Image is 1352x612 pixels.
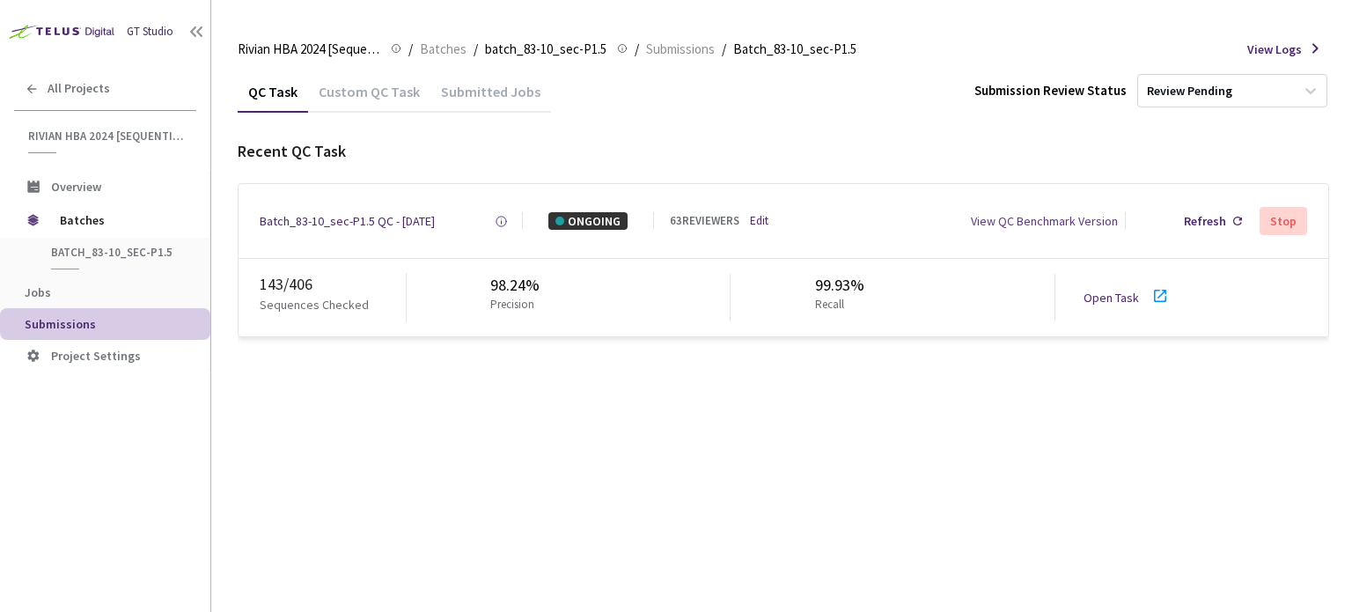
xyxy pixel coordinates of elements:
[60,203,180,238] span: Batches
[1147,83,1232,100] div: Review Pending
[51,348,141,364] span: Project Settings
[474,39,478,60] li: /
[28,129,186,144] span: Rivian HBA 2024 [Sequential]
[238,39,380,60] span: Rivian HBA 2024 [Sequential]
[308,83,430,113] div: Custom QC Task
[722,39,726,60] li: /
[260,296,369,313] p: Sequences Checked
[971,212,1118,230] div: View QC Benchmark Version
[238,83,308,113] div: QC Task
[815,297,857,313] p: Recall
[260,273,406,296] div: 143 / 406
[1084,290,1139,306] a: Open Task
[25,316,96,332] span: Submissions
[733,39,856,60] span: Batch_83-10_sec-P1.5
[408,39,413,60] li: /
[643,39,718,58] a: Submissions
[485,39,606,60] span: batch_83-10_sec-P1.5
[974,81,1127,100] div: Submission Review Status
[51,245,181,260] span: batch_83-10_sec-P1.5
[430,83,551,113] div: Submitted Jobs
[25,284,51,300] span: Jobs
[1247,41,1302,58] span: View Logs
[260,212,435,230] a: Batch_83-10_sec-P1.5 QC - [DATE]
[750,213,768,230] a: Edit
[635,39,639,60] li: /
[1184,212,1226,230] div: Refresh
[490,274,541,297] div: 98.24%
[238,140,1329,163] div: Recent QC Task
[646,39,715,60] span: Submissions
[420,39,467,60] span: Batches
[416,39,470,58] a: Batches
[1270,214,1297,228] div: Stop
[51,179,101,195] span: Overview
[127,24,173,41] div: GT Studio
[815,274,864,297] div: 99.93%
[48,81,110,96] span: All Projects
[490,297,534,313] p: Precision
[670,213,739,230] div: 63 REVIEWERS
[548,212,628,230] div: ONGOING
